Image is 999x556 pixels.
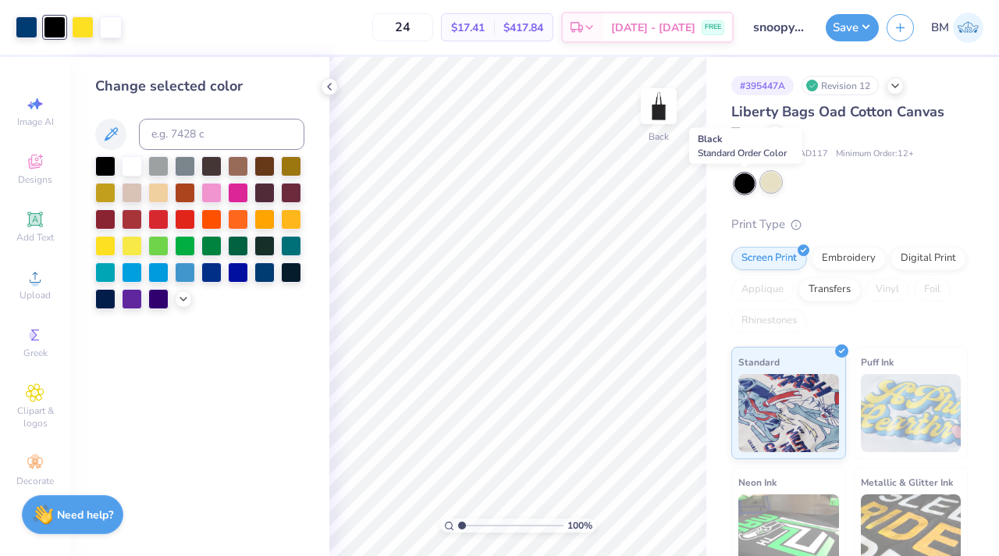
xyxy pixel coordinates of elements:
[16,475,54,487] span: Decorate
[738,474,777,490] span: Neon Ink
[372,13,433,41] input: – –
[16,231,54,244] span: Add Text
[57,508,113,522] strong: Need help?
[861,374,962,452] img: Puff Ink
[451,20,485,36] span: $17.41
[798,278,861,301] div: Transfers
[731,247,807,270] div: Screen Print
[826,14,879,41] button: Save
[731,278,794,301] div: Applique
[741,12,818,43] input: Untitled Design
[649,130,669,144] div: Back
[18,173,52,186] span: Designs
[931,19,949,37] span: BM
[802,76,879,95] div: Revision 12
[643,91,674,122] img: Back
[567,519,592,533] span: 100 %
[705,22,721,33] span: FREE
[731,216,968,233] div: Print Type
[20,289,51,301] span: Upload
[812,247,886,270] div: Embroidery
[861,474,953,490] span: Metallic & Glitter Ink
[731,309,807,333] div: Rhinestones
[731,76,794,95] div: # 395447A
[836,148,914,161] span: Minimum Order: 12 +
[931,12,983,43] a: BM
[17,116,54,128] span: Image AI
[8,405,62,429] span: Clipart & logos
[787,148,828,161] span: # OAD117
[23,347,48,359] span: Greek
[95,76,304,97] div: Change selected color
[503,20,543,36] span: $417.84
[861,354,894,370] span: Puff Ink
[866,278,909,301] div: Vinyl
[953,12,983,43] img: Bella Moitoso
[914,278,951,301] div: Foil
[731,102,944,142] span: Liberty Bags Oad Cotton Canvas Tote
[738,374,839,452] img: Standard
[698,147,787,159] span: Standard Order Color
[891,247,966,270] div: Digital Print
[139,119,304,150] input: e.g. 7428 c
[611,20,695,36] span: [DATE] - [DATE]
[738,354,780,370] span: Standard
[689,128,802,164] div: Black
